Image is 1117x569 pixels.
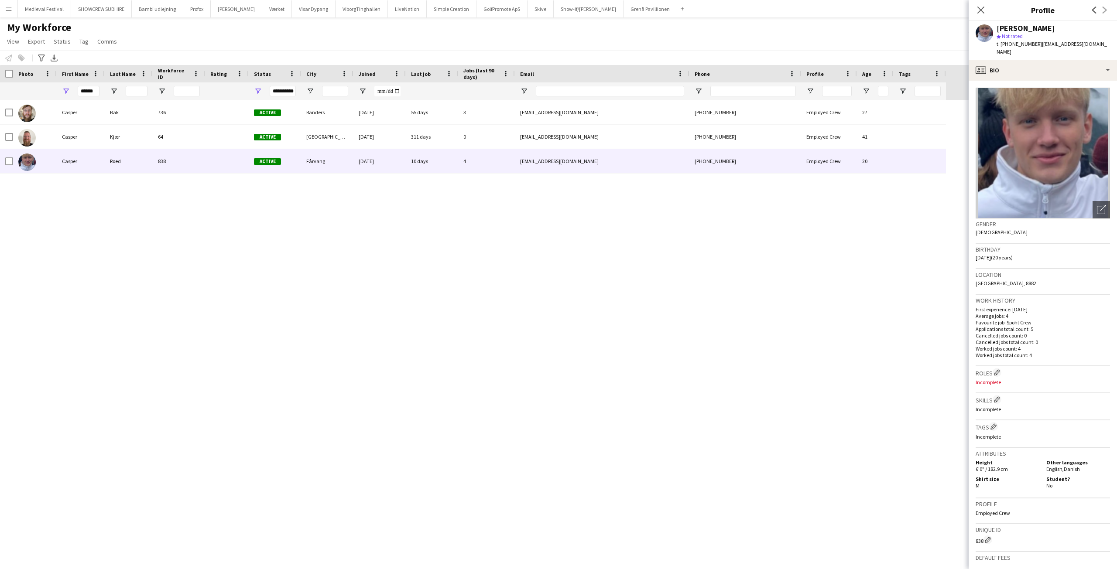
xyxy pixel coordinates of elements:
[862,71,871,77] span: Age
[976,395,1110,404] h3: Skills
[976,510,1110,516] p: Employed Crew
[515,149,689,173] div: [EMAIL_ADDRESS][DOMAIN_NAME]
[1046,476,1110,482] h5: Student?
[254,87,262,95] button: Open Filter Menu
[3,36,23,47] a: View
[458,149,515,173] div: 4
[1046,459,1110,466] h5: Other languages
[7,21,71,34] span: My Workforce
[515,125,689,149] div: [EMAIL_ADDRESS][DOMAIN_NAME]
[97,37,117,45] span: Comms
[976,296,1110,304] h3: Work history
[801,149,857,173] div: Employed Crew
[1046,482,1052,489] span: No
[976,326,1110,332] p: Applications total count: 5
[322,86,348,96] input: City Filter Input
[520,87,528,95] button: Open Filter Menu
[458,125,515,149] div: 0
[976,345,1110,352] p: Worked jobs count: 4
[427,0,476,17] button: Simple Creation
[306,87,314,95] button: Open Filter Menu
[554,0,624,17] button: Show-if/[PERSON_NAME]
[24,36,48,47] a: Export
[458,100,515,124] div: 3
[976,271,1110,279] h3: Location
[78,86,99,96] input: First Name Filter Input
[406,125,458,149] div: 311 days
[57,125,105,149] div: Casper
[57,149,105,173] div: Casper
[353,100,406,124] div: [DATE]
[899,87,907,95] button: Open Filter Menu
[62,87,70,95] button: Open Filter Menu
[62,71,89,77] span: First Name
[976,535,1110,544] div: 838
[71,0,132,17] button: SHOWCREW SUBHIRE
[411,71,431,77] span: Last job
[105,149,153,173] div: Roed
[806,87,814,95] button: Open Filter Menu
[915,86,941,96] input: Tags Filter Input
[976,352,1110,358] p: Worked jobs total count: 4
[997,41,1107,55] span: | [EMAIL_ADDRESS][DOMAIN_NAME]
[50,36,74,47] a: Status
[353,149,406,173] div: [DATE]
[806,71,824,77] span: Profile
[976,500,1110,508] h3: Profile
[976,450,1110,457] h3: Attributes
[710,86,796,96] input: Phone Filter Input
[174,86,200,96] input: Workforce ID Filter Input
[49,53,59,63] app-action-btn: Export XLSX
[18,0,71,17] button: Medieval Festival
[1064,466,1080,472] span: Danish
[976,306,1110,313] p: First experience: [DATE]
[976,220,1110,228] h3: Gender
[695,87,702,95] button: Open Filter Menu
[899,71,911,77] span: Tags
[976,319,1110,326] p: Favourite job: Spoht Crew
[862,87,870,95] button: Open Filter Menu
[153,125,205,149] div: 64
[110,87,118,95] button: Open Filter Menu
[969,60,1117,81] div: Bio
[976,466,1008,472] span: 6'0" / 182.9 cm
[28,37,45,45] span: Export
[105,125,153,149] div: Kjær
[210,71,227,77] span: Rating
[18,105,36,122] img: Casper Bak
[976,339,1110,345] p: Cancelled jobs total count: 0
[79,37,89,45] span: Tag
[976,482,980,489] span: M
[695,71,710,77] span: Phone
[689,125,801,149] div: [PHONE_NUMBER]
[18,153,36,171] img: Casper Roed
[301,125,353,149] div: [GEOGRAPHIC_DATA]
[976,254,1013,261] span: [DATE] (20 years)
[406,100,458,124] div: 55 days
[1093,201,1110,218] div: Open photos pop-in
[76,36,92,47] a: Tag
[183,0,211,17] button: Profox
[110,71,136,77] span: Last Name
[262,0,292,17] button: Værket
[463,67,499,80] span: Jobs (last 90 days)
[18,71,33,77] span: Photo
[536,86,684,96] input: Email Filter Input
[976,459,1039,466] h5: Height
[689,100,801,124] div: [PHONE_NUMBER]
[292,0,336,17] button: Visar Dypang
[976,554,1110,562] h3: Default fees
[36,53,47,63] app-action-btn: Advanced filters
[158,87,166,95] button: Open Filter Menu
[520,71,534,77] span: Email
[689,149,801,173] div: [PHONE_NUMBER]
[976,368,1110,377] h3: Roles
[126,86,147,96] input: Last Name Filter Input
[969,4,1117,16] h3: Profile
[7,37,19,45] span: View
[976,229,1028,235] span: [DEMOGRAPHIC_DATA]
[153,100,205,124] div: 736
[976,406,1110,412] p: Incomplete
[105,100,153,124] div: Bak
[976,280,1036,286] span: [GEOGRAPHIC_DATA], 8882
